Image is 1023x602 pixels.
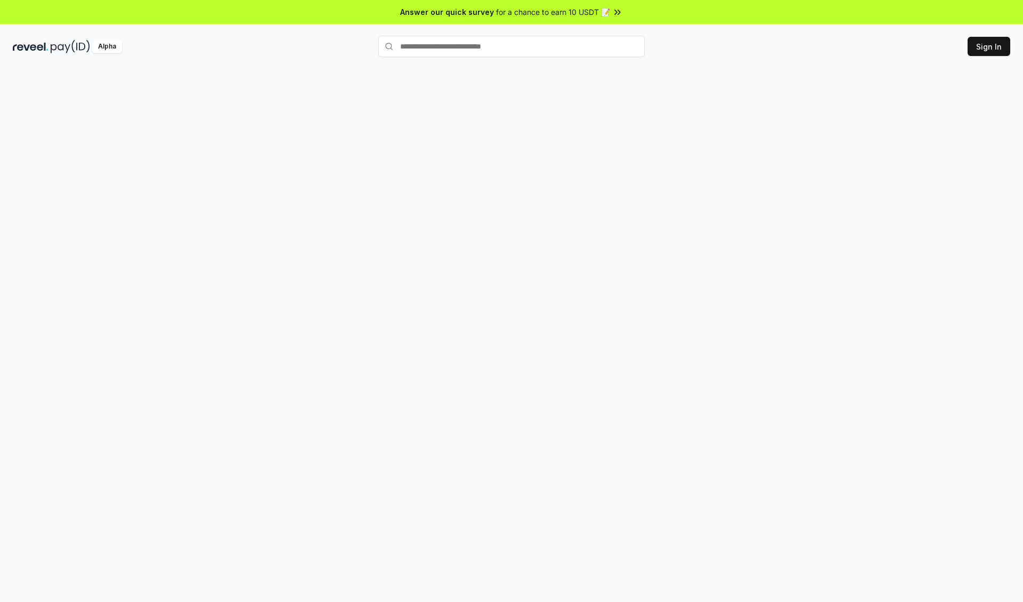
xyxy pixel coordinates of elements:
span: Answer our quick survey [400,6,494,18]
span: for a chance to earn 10 USDT 📝 [496,6,610,18]
img: reveel_dark [13,40,48,53]
button: Sign In [968,37,1010,56]
img: pay_id [51,40,90,53]
div: Alpha [92,40,122,53]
